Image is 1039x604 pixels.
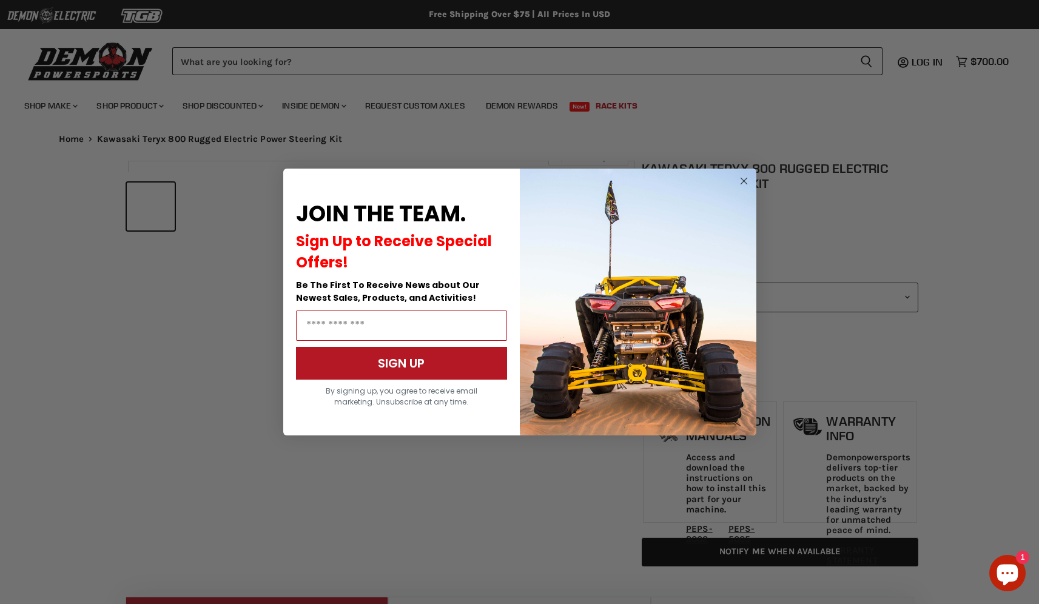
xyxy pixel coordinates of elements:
[326,386,477,407] span: By signing up, you agree to receive email marketing. Unsubscribe at any time.
[736,173,752,189] button: Close dialog
[296,198,466,229] span: JOIN THE TEAM.
[296,310,507,341] input: Email Address
[986,555,1029,594] inbox-online-store-chat: Shopify online store chat
[296,231,492,272] span: Sign Up to Receive Special Offers!
[296,279,480,304] span: Be The First To Receive News about Our Newest Sales, Products, and Activities!
[296,347,507,380] button: SIGN UP
[520,169,756,435] img: a9095488-b6e7-41ba-879d-588abfab540b.jpeg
